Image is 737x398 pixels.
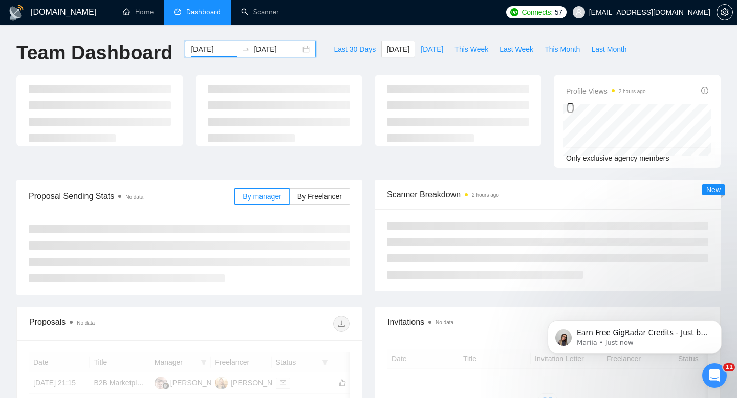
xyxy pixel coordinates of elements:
[254,43,300,55] input: End date
[328,41,381,57] button: Last 30 Days
[421,43,443,55] span: [DATE]
[566,154,669,162] span: Only exclusive agency members
[575,9,582,16] span: user
[566,98,646,118] div: 0
[334,43,376,55] span: Last 30 Days
[174,8,181,15] span: dashboard
[387,43,409,55] span: [DATE]
[723,363,735,371] span: 11
[387,316,708,328] span: Invitations
[717,8,733,16] a: setting
[29,190,234,203] span: Proposal Sending Stats
[241,8,279,16] a: searchScanner
[415,41,449,57] button: [DATE]
[510,8,518,16] img: upwork-logo.png
[522,7,552,18] span: Connects:
[500,43,533,55] span: Last Week
[186,8,221,16] span: Dashboard
[387,188,708,201] span: Scanner Breakdown
[539,41,586,57] button: This Month
[717,8,732,16] span: setting
[123,8,154,16] a: homeHome
[717,4,733,20] button: setting
[381,41,415,57] button: [DATE]
[125,194,143,200] span: No data
[77,320,95,326] span: No data
[494,41,539,57] button: Last Week
[472,192,499,198] time: 2 hours ago
[242,45,250,53] span: to
[191,43,237,55] input: Start date
[619,89,646,94] time: 2 hours ago
[297,192,342,201] span: By Freelancer
[545,43,580,55] span: This Month
[586,41,632,57] button: Last Month
[16,41,172,65] h1: Team Dashboard
[449,41,494,57] button: This Week
[242,45,250,53] span: swap-right
[555,7,562,18] span: 57
[706,186,721,194] span: New
[436,320,453,325] span: No data
[29,316,189,332] div: Proposals
[243,192,281,201] span: By manager
[591,43,626,55] span: Last Month
[532,299,737,370] iframe: Intercom notifications message
[454,43,488,55] span: This Week
[701,87,708,94] span: info-circle
[8,5,25,21] img: logo
[566,85,646,97] span: Profile Views
[702,363,727,388] iframe: Intercom live chat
